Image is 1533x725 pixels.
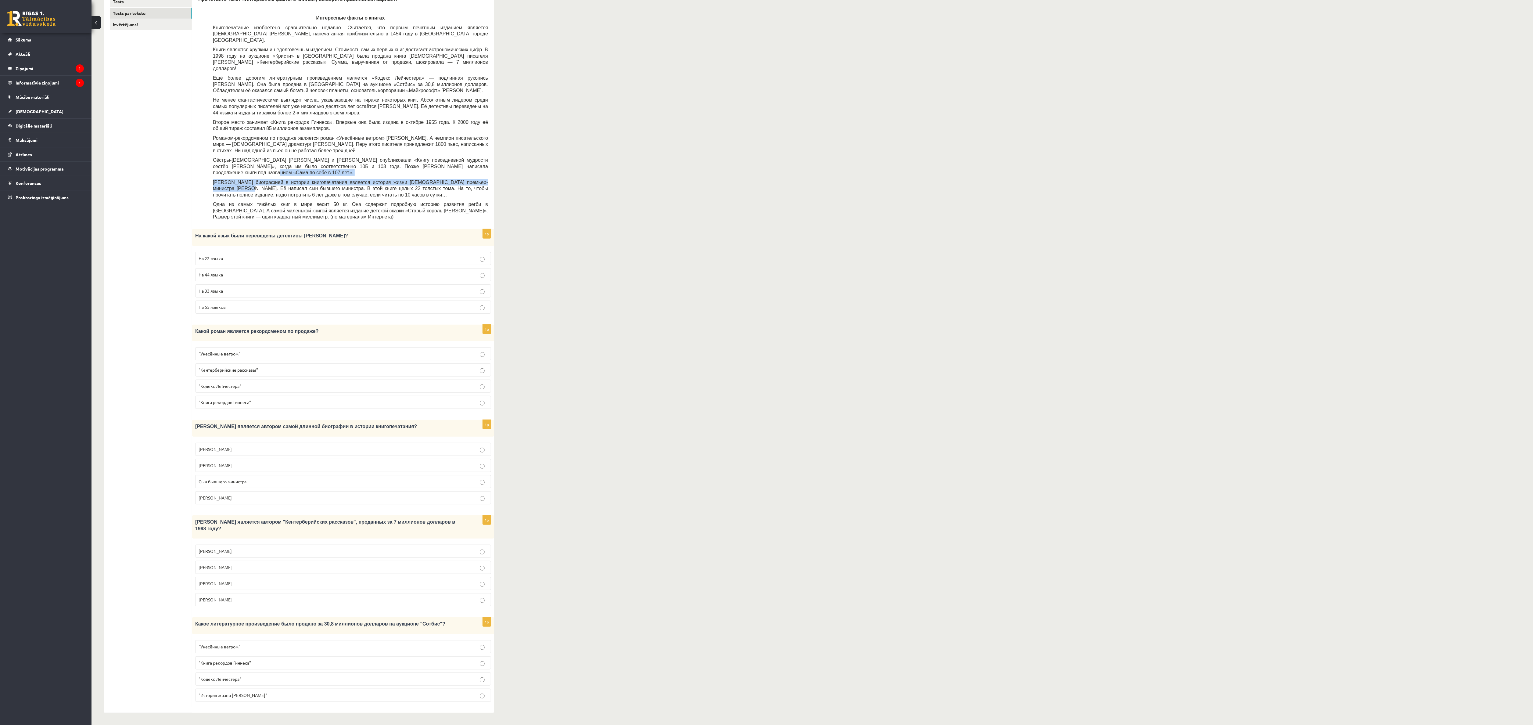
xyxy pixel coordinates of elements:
input: На 22 языка [480,257,485,262]
a: Izvērtējums! [110,19,192,30]
span: "Кодекс Лейчестера" [199,676,241,682]
input: На 55 языков [480,305,485,310]
a: Ziņojumi1 [8,61,84,75]
span: [PERSON_NAME] биографией в истории книгопечатания является история жизни [DEMOGRAPHIC_DATA] премь... [213,180,488,197]
span: На какой язык были переведены детективы [PERSON_NAME]? [195,233,348,238]
a: Sākums [8,33,84,47]
a: Maksājumi [8,133,84,147]
legend: Ziņojumi [16,61,84,75]
span: На 44 языка [199,272,223,277]
a: Informatīvie ziņojumi1 [8,76,84,90]
span: [PERSON_NAME] [199,463,232,468]
input: "Унесённые ветром" [480,352,485,357]
input: На 33 языка [480,289,485,294]
a: [DEMOGRAPHIC_DATA] [8,104,84,118]
span: Sākums [16,37,31,42]
span: Какой роман является рекордсменом по продаже? [195,329,319,334]
input: [PERSON_NAME] [480,598,485,603]
a: Mācību materiāli [8,90,84,104]
legend: Maksājumi [16,133,84,147]
span: Aktuāli [16,51,30,57]
i: 1 [76,79,84,87]
a: Konferences [8,176,84,190]
span: Mācību materiāli [16,94,49,100]
input: "Кодекс Лейчестера" [480,677,485,682]
span: Одна из самых тяжёлых книг в мире весит 50 кг. Она содержит подробную историю развития регби в [G... [213,202,488,219]
input: [PERSON_NAME] [480,448,485,453]
span: Романом-рекордсменом по продаже является роман «Унесённые ветром» [PERSON_NAME]. А чемпион писате... [213,135,488,153]
span: "Книга рекордов Гиннеса" [199,399,251,405]
span: "Кодекс Лейчестера" [199,383,241,389]
span: На 22 языка [199,256,223,261]
input: "Книга рекордов Гиннеса" [480,661,485,666]
input: [PERSON_NAME] [480,566,485,571]
a: Digitālie materiāli [8,119,84,133]
span: Proktoringa izmēģinājums [16,195,69,200]
input: "Книга рекордов Гиннеса" [480,401,485,406]
span: Konferences [16,180,41,186]
span: [PERSON_NAME] является автором самой длинной биографии в истории книгопечатания? [195,424,417,429]
span: Второе место занимает «Книга рекордов Гиннеса». Впервые она была издана в октябре 1955 года. К 20... [213,120,488,131]
input: [PERSON_NAME] [480,496,485,501]
p: 1p [483,515,491,525]
input: Сын бывшего министра [480,480,485,485]
a: Tests par tekstu [110,8,192,19]
a: Rīgas 1. Tālmācības vidusskola [7,11,56,26]
p: 1p [483,229,491,239]
a: Proktoringa izmēģinājums [8,190,84,204]
span: На 33 языка [199,288,223,294]
legend: Informatīvie ziņojumi [16,76,84,90]
span: Книгопечатание изобретено сравнительно недавно. Считается, что первым печатным изданием является ... [213,25,488,43]
a: Motivācijas programma [8,162,84,176]
span: Atzīmes [16,152,32,157]
input: На 44 языка [480,273,485,278]
p: 1p [483,420,491,429]
input: [PERSON_NAME] [480,550,485,554]
p: 1p [483,324,491,334]
span: [PERSON_NAME] [199,581,232,586]
a: Aktuāli [8,47,84,61]
p: 1p [483,617,491,627]
span: На 55 языков [199,304,226,310]
span: Какое литературное произведение было продано за 30,8 миллионов долларов на аукционе "Сотбис"? [195,621,445,626]
span: [PERSON_NAME] [199,446,232,452]
span: [PERSON_NAME] [199,597,232,602]
i: 1 [76,64,84,73]
span: Motivācijas programma [16,166,64,171]
a: Atzīmes [8,147,84,161]
input: [PERSON_NAME] [480,582,485,587]
span: "Унесённые ветром" [199,351,240,356]
input: "История жизни [PERSON_NAME]" [480,694,485,698]
span: Сын бывшего министра [199,479,246,484]
span: "Книга рекордов Гиннеса" [199,660,251,665]
span: [PERSON_NAME] [199,548,232,554]
span: Сёстры-[DEMOGRAPHIC_DATA] [PERSON_NAME] и [PERSON_NAME] опубликовали «Книгу повседневной мудрости... [213,157,488,175]
span: Интересные факты о книгах [316,15,385,20]
span: "Кентерберийские рассказы" [199,367,258,373]
span: "Унесённые ветром" [199,644,240,649]
span: Digitālie materiāli [16,123,52,128]
input: "Унесённые ветром" [480,645,485,650]
span: [PERSON_NAME] является автором "Кентерберийских рассказов", проданных за 7 миллионов долларов в 1... [195,519,455,531]
input: "Кодекс Лейчестера" [480,384,485,389]
span: Ещё более дорогим литературным произведением является «Кодекс Лейчестера» — подлинная рукопись [P... [213,75,488,93]
span: Книги являются хрупким и недолговечным изделием. Стоимость самых первых книг достигает астрономич... [213,47,488,71]
span: "История жизни [PERSON_NAME]" [199,692,267,698]
span: [PERSON_NAME] [199,564,232,570]
input: "Кентерберийские рассказы" [480,368,485,373]
span: [PERSON_NAME] [199,495,232,500]
input: [PERSON_NAME] [480,464,485,469]
span: Не менее фантастическими выглядят числа, указывающие на тиражи некоторых книг. Абсолютным лидером... [213,97,488,115]
span: [DEMOGRAPHIC_DATA] [16,109,63,114]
